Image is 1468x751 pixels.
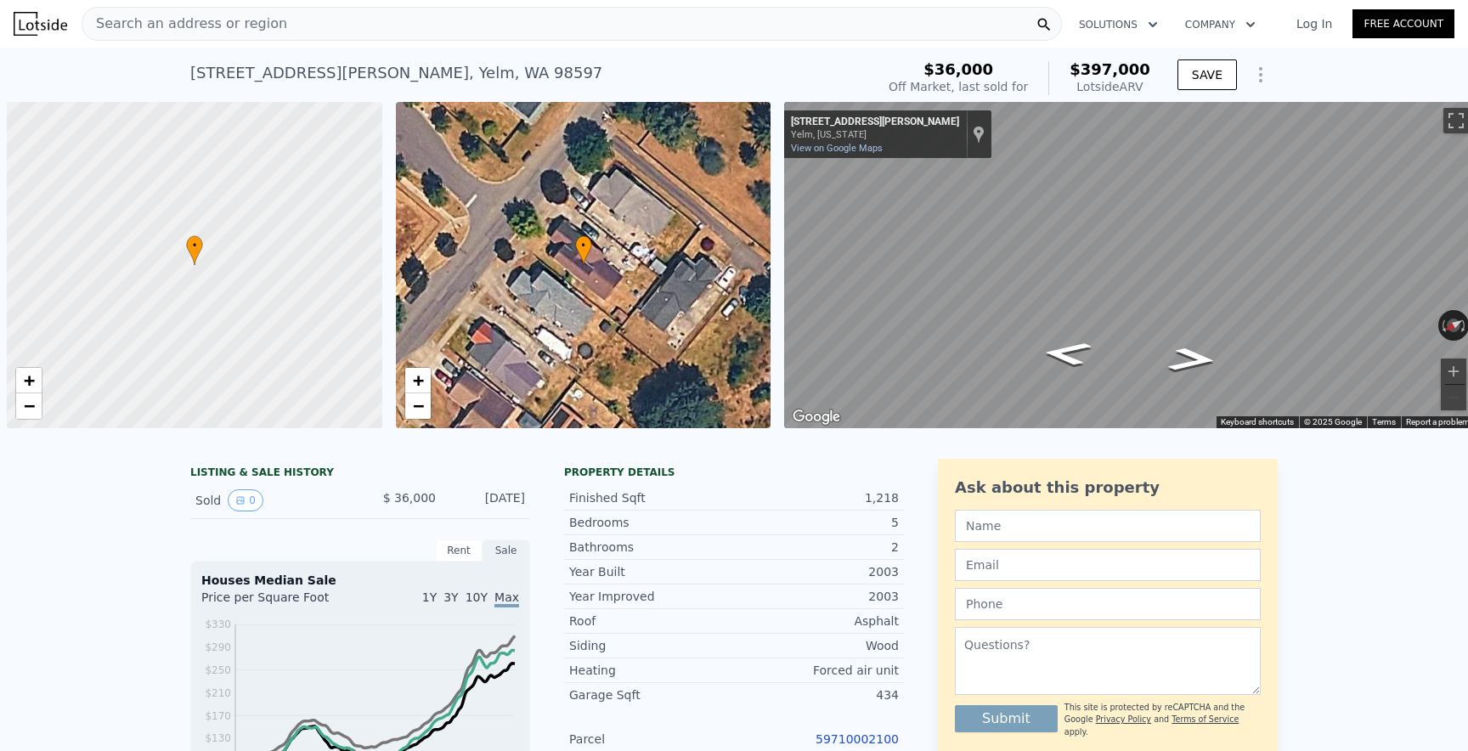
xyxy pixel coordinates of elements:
[569,514,734,531] div: Bedrooms
[1352,9,1454,38] a: Free Account
[422,590,437,604] span: 1Y
[16,368,42,393] a: Zoom in
[405,368,431,393] a: Zoom in
[1096,714,1151,724] a: Privacy Policy
[1372,417,1396,426] a: Terms (opens in new tab)
[1070,78,1150,95] div: Lotside ARV
[955,549,1261,581] input: Email
[569,637,734,654] div: Siding
[569,588,734,605] div: Year Improved
[435,539,483,562] div: Rent
[82,14,287,34] span: Search an address or region
[1172,9,1269,40] button: Company
[955,588,1261,620] input: Phone
[449,489,525,511] div: [DATE]
[734,539,899,556] div: 2
[791,116,959,129] div: [STREET_ADDRESS][PERSON_NAME]
[955,510,1261,542] input: Name
[190,61,602,85] div: [STREET_ADDRESS][PERSON_NAME] , Yelm , WA 98597
[201,572,519,589] div: Houses Median Sale
[1172,714,1239,724] a: Terms of Service
[816,732,899,746] a: 59710002100
[734,686,899,703] div: 434
[1276,15,1352,32] a: Log In
[734,613,899,630] div: Asphalt
[412,370,423,391] span: +
[575,235,592,265] div: •
[186,235,203,265] div: •
[24,370,35,391] span: +
[734,563,899,580] div: 2003
[1244,58,1278,92] button: Show Options
[195,489,347,511] div: Sold
[734,514,899,531] div: 5
[569,539,734,556] div: Bathrooms
[14,12,67,36] img: Lotside
[1070,60,1150,78] span: $397,000
[734,489,899,506] div: 1,218
[1065,9,1172,40] button: Solutions
[205,618,231,630] tspan: $330
[1441,359,1466,384] button: Zoom in
[973,125,985,144] a: Show location on map
[383,491,436,505] span: $ 36,000
[186,238,203,253] span: •
[734,662,899,679] div: Forced air unit
[201,589,360,616] div: Price per Square Foot
[788,406,844,428] img: Google
[483,539,530,562] div: Sale
[564,466,904,479] div: Property details
[569,686,734,703] div: Garage Sqft
[228,489,263,511] button: View historical data
[575,238,592,253] span: •
[16,393,42,419] a: Zoom out
[569,731,734,748] div: Parcel
[1177,59,1237,90] button: SAVE
[205,664,231,676] tspan: $250
[1064,702,1261,738] div: This site is protected by reCAPTCHA and the Google and apply.
[205,732,231,744] tspan: $130
[788,406,844,428] a: Open this area in Google Maps (opens a new window)
[569,613,734,630] div: Roof
[205,641,231,653] tspan: $290
[190,466,530,483] div: LISTING & SALE HISTORY
[955,476,1261,500] div: Ask about this property
[405,393,431,419] a: Zoom out
[205,710,231,722] tspan: $170
[1021,336,1113,371] path: Go Northeast, Longmire St NW
[923,60,993,78] span: $36,000
[569,489,734,506] div: Finished Sqft
[734,637,899,654] div: Wood
[1438,310,1448,341] button: Rotate counterclockwise
[734,588,899,605] div: 2003
[1304,417,1362,426] span: © 2025 Google
[412,395,423,416] span: −
[569,563,734,580] div: Year Built
[1147,342,1238,377] path: Go Southwest, Longmire St NW
[205,687,231,699] tspan: $210
[1441,385,1466,410] button: Zoom out
[443,590,458,604] span: 3Y
[24,395,35,416] span: −
[889,78,1028,95] div: Off Market, last sold for
[955,705,1058,732] button: Submit
[791,143,883,154] a: View on Google Maps
[1221,416,1294,428] button: Keyboard shortcuts
[569,662,734,679] div: Heating
[791,129,959,140] div: Yelm, [US_STATE]
[466,590,488,604] span: 10Y
[494,590,519,607] span: Max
